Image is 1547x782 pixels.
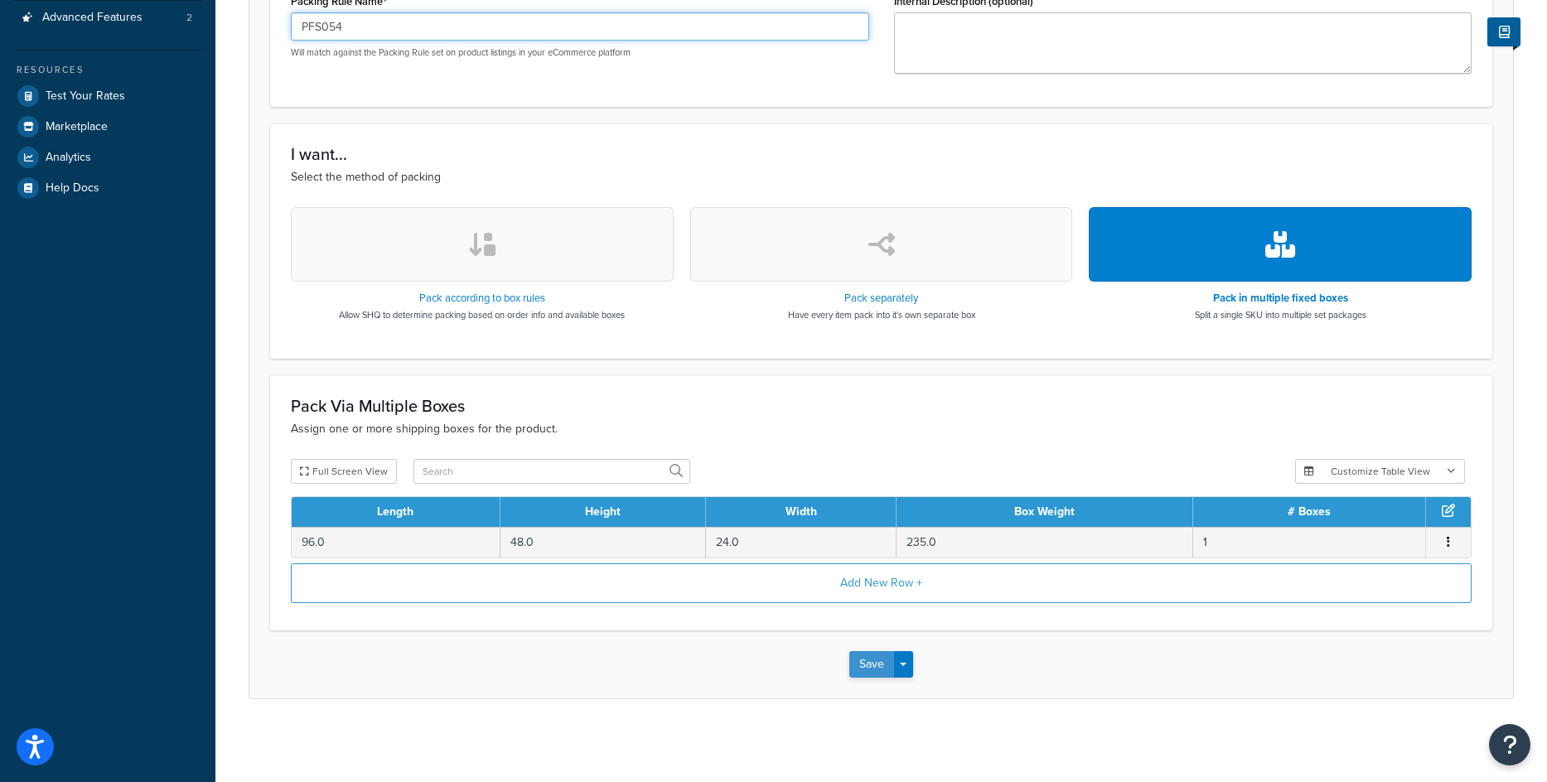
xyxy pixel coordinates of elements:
th: # Boxes [1193,497,1426,527]
p: Split a single SKU into multiple set packages [1195,308,1366,321]
a: Marketplace [12,112,203,142]
th: Length [292,497,500,527]
h3: Pack separately [788,292,975,304]
td: 96.0 [292,527,500,558]
span: 2 [186,11,192,25]
a: Test Your Rates [12,81,203,111]
span: Analytics [46,151,91,165]
button: Customize Table View [1295,459,1465,484]
a: Analytics [12,142,203,172]
li: Advanced Features [12,2,203,33]
h3: I want... [291,145,1472,163]
span: Advanced Features [42,11,143,25]
p: Select the method of packing [291,168,1472,186]
p: Have every item pack into it's own separate box [788,308,975,321]
td: 1 [1193,527,1426,558]
td: 235.0 [897,527,1193,558]
button: Full Screen View [291,459,397,484]
p: Will match against the Packing Rule set on product listings in your eCommerce platform [291,46,869,59]
a: Advanced Features2 [12,2,203,33]
h3: Pack Via Multiple Boxes [291,397,1472,415]
input: Search [413,459,690,484]
span: Test Your Rates [46,89,125,104]
h3: Pack in multiple fixed boxes [1195,292,1366,304]
th: Box Weight [897,497,1193,527]
div: Resources [12,63,203,77]
button: Add New Row + [291,563,1472,603]
h3: Pack according to box rules [339,292,625,304]
button: Save [849,651,894,678]
td: 24.0 [706,527,897,558]
button: Open Resource Center [1489,724,1530,765]
p: Assign one or more shipping boxes for the product. [291,420,1472,438]
p: Allow SHQ to determine packing based on order info and available boxes [339,308,625,321]
td: 48.0 [500,527,706,558]
th: Width [706,497,897,527]
a: Help Docs [12,173,203,203]
span: Marketplace [46,120,108,134]
button: Show Help Docs [1487,17,1520,46]
span: Help Docs [46,181,99,195]
th: Height [500,497,706,527]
